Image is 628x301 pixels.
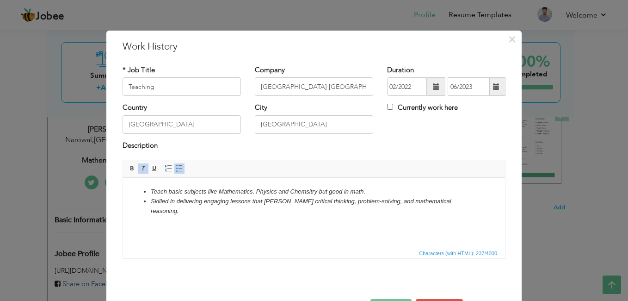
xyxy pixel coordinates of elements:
[123,40,505,54] h3: Work History
[387,103,458,113] label: Currently work here
[387,77,427,96] input: From
[448,77,490,96] input: Present
[387,65,414,75] label: Duration
[508,31,516,48] span: ×
[123,65,155,75] label: * Job Title
[417,249,499,257] span: Characters (with HTML): 237/4000
[174,163,185,174] a: Insert/Remove Bulleted List
[138,163,148,174] a: Italic
[417,249,500,257] div: Statistics
[149,163,160,174] a: Underline
[387,104,393,110] input: Currently work here
[505,32,519,47] button: Close
[255,103,267,113] label: City
[123,141,158,150] label: Description
[123,103,147,113] label: Country
[127,163,137,174] a: Bold
[163,163,173,174] a: Insert/Remove Numbered List
[255,65,285,75] label: Company
[123,178,505,247] iframe: Rich Text Editor, workEditor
